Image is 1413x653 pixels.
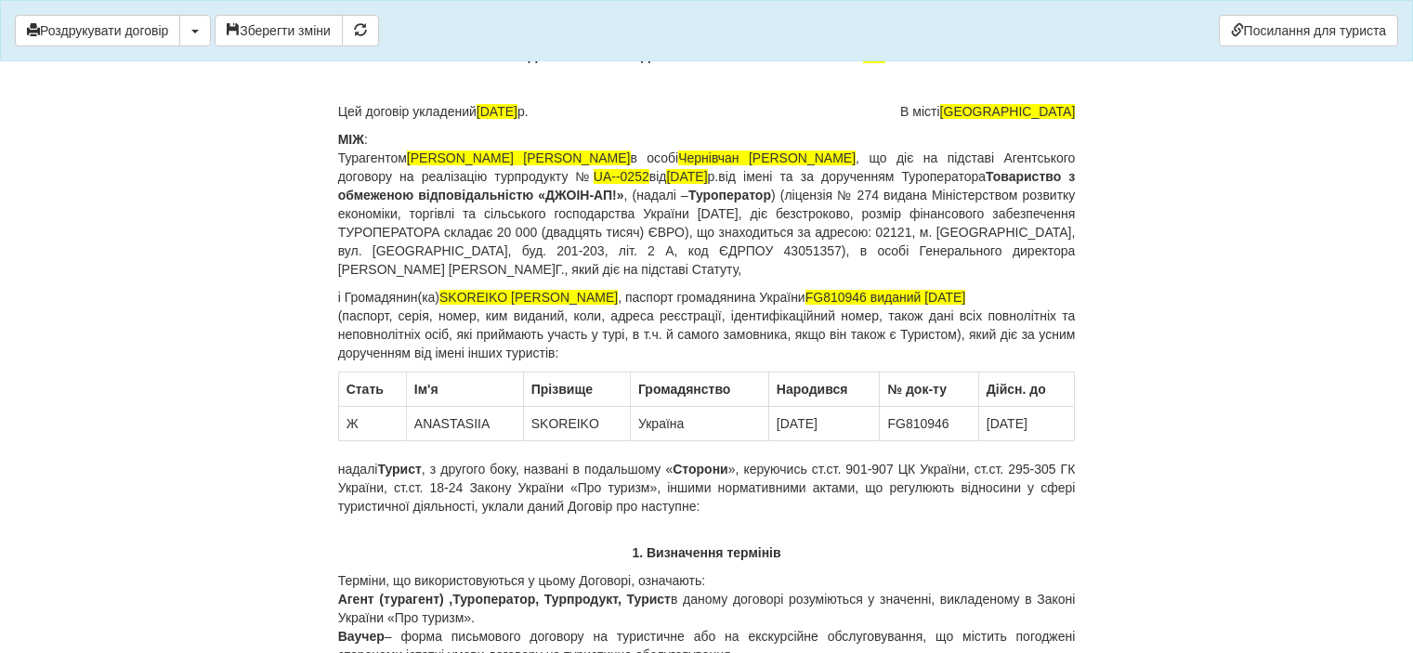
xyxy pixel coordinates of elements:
[439,290,618,305] span: SKOREIKO [PERSON_NAME]
[978,407,1075,441] td: [DATE]
[338,460,1076,516] p: надалі , з другого боку, названі в подальшому « », керуючись ст.ст. 901-907 ЦК України, ст.ст. 29...
[768,407,880,441] td: [DATE]
[978,372,1075,407] th: Дійсн. до
[523,407,630,441] td: SKOREIKO
[900,102,1075,121] span: В місті
[768,372,880,407] th: Народився
[880,372,978,407] th: № док-ту
[377,462,421,477] b: Турист
[666,169,707,184] span: [DATE]
[338,543,1076,562] p: 1. Визначення термінів
[215,15,343,46] button: Зберегти зміни
[688,188,771,202] b: Туроператор
[406,407,523,441] td: ANASTASIIA
[477,104,517,119] span: [DATE]
[338,288,1076,362] p: і Громадянин(ка) , паспорт громадянина України (паспорт, серія, номер, ким виданий, коли, адреса ...
[880,407,978,441] td: FG810946
[523,372,630,407] th: Прiзвище
[338,407,406,441] td: Ж
[1219,15,1398,46] a: Посилання для туриста
[15,15,180,46] button: Роздрукувати договір
[673,462,728,477] b: Сторони
[630,372,768,407] th: Громадянство
[338,102,529,121] span: Цей договір укладений р.
[940,104,1076,119] span: [GEOGRAPHIC_DATA]
[630,407,768,441] td: Україна
[338,629,385,644] b: Ваучер
[338,132,364,147] b: МІЖ
[406,372,523,407] th: Ім'я
[407,150,631,165] span: [PERSON_NAME] [PERSON_NAME]
[338,130,1076,279] p: : Турагентом в особі , що діє на підставі Агентського договору на реалізацію турпродукту № від р....
[678,150,856,165] span: Чернівчан [PERSON_NAME]
[805,290,966,305] span: FG810946 виданий [DATE]
[594,169,649,184] span: UA--0252
[338,592,671,607] b: Агент (турагент) ,Туроператор, Турпродукт, Турист
[338,372,406,407] th: Стать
